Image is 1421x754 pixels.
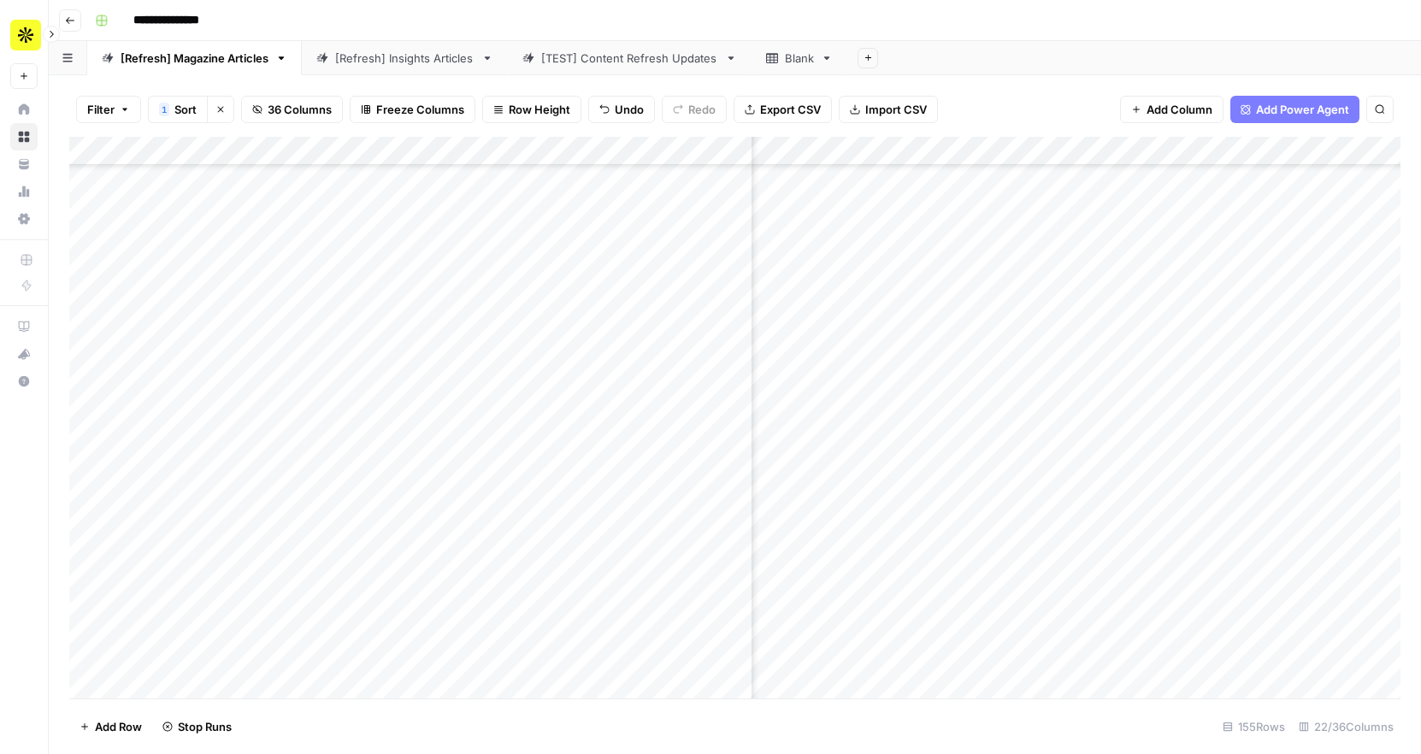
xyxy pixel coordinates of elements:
[10,205,38,233] a: Settings
[752,41,847,75] a: Blank
[11,341,37,367] div: What's new?
[865,101,927,118] span: Import CSV
[1230,96,1359,123] button: Add Power Agent
[482,96,581,123] button: Row Height
[241,96,343,123] button: 36 Columns
[785,50,814,67] div: Blank
[152,713,242,740] button: Stop Runs
[1147,101,1212,118] span: Add Column
[10,150,38,178] a: Your Data
[1292,713,1400,740] div: 22/36 Columns
[10,313,38,340] a: AirOps Academy
[1256,101,1349,118] span: Add Power Agent
[839,96,938,123] button: Import CSV
[95,718,142,735] span: Add Row
[87,41,302,75] a: [Refresh] Magazine Articles
[10,368,38,395] button: Help + Support
[178,718,232,735] span: Stop Runs
[10,20,41,50] img: Apollo Logo
[1120,96,1223,123] button: Add Column
[588,96,655,123] button: Undo
[376,101,464,118] span: Freeze Columns
[148,96,207,123] button: 1Sort
[159,103,169,116] div: 1
[335,50,475,67] div: [Refresh] Insights Articles
[1216,713,1292,740] div: 155 Rows
[174,101,197,118] span: Sort
[662,96,727,123] button: Redo
[268,101,332,118] span: 36 Columns
[10,340,38,368] button: What's new?
[10,123,38,150] a: Browse
[69,713,152,740] button: Add Row
[76,96,141,123] button: Filter
[760,101,821,118] span: Export CSV
[10,178,38,205] a: Usage
[508,41,752,75] a: [TEST] Content Refresh Updates
[734,96,832,123] button: Export CSV
[615,101,644,118] span: Undo
[87,101,115,118] span: Filter
[688,101,716,118] span: Redo
[121,50,268,67] div: [Refresh] Magazine Articles
[10,96,38,123] a: Home
[10,14,38,56] button: Workspace: Apollo
[509,101,570,118] span: Row Height
[162,103,167,116] span: 1
[302,41,508,75] a: [Refresh] Insights Articles
[350,96,475,123] button: Freeze Columns
[541,50,718,67] div: [TEST] Content Refresh Updates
